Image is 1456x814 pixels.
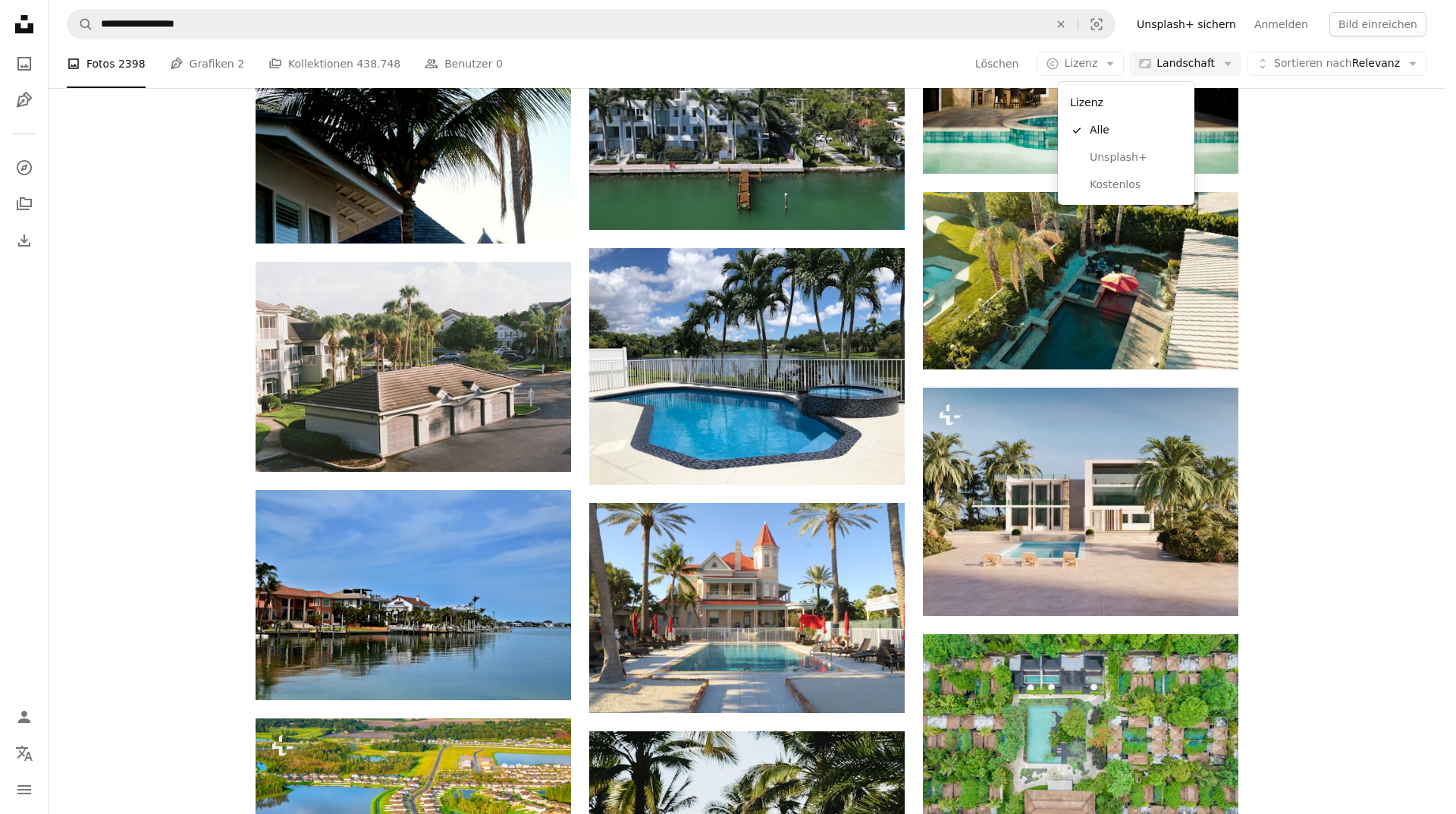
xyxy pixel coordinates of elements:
[1130,52,1241,76] button: Landschaft
[1037,52,1124,76] button: Lizenz
[1090,123,1182,138] span: Alle
[1090,150,1182,165] span: Unsplash+
[1058,82,1194,205] div: Lizenz
[1090,178,1182,193] span: Kostenlos
[1064,57,1097,69] span: Lizenz
[1064,88,1188,117] div: Lizenz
